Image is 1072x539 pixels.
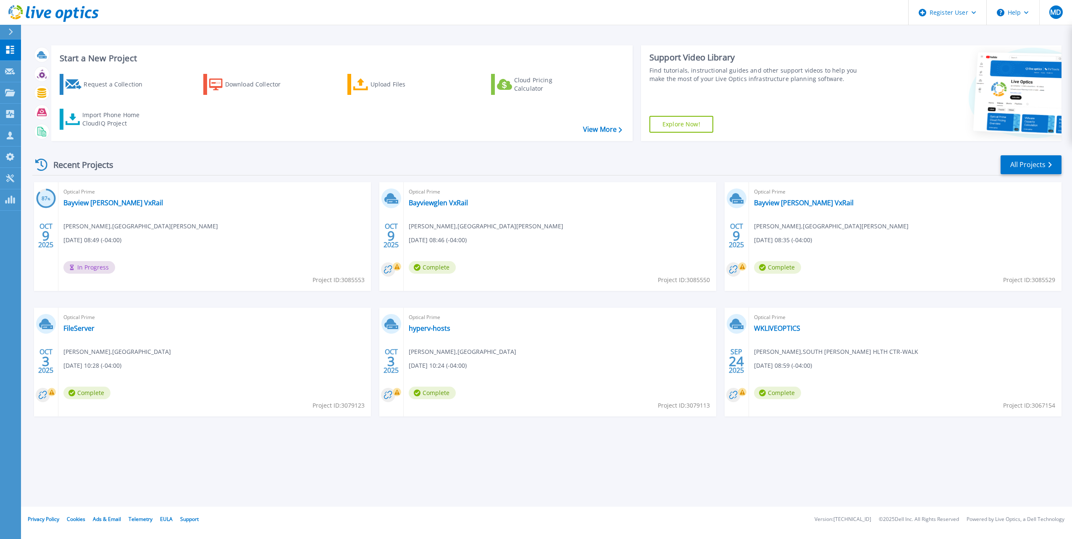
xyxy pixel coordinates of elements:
[42,232,50,239] span: 9
[63,361,121,370] span: [DATE] 10:28 (-04:00)
[387,232,395,239] span: 9
[649,52,867,63] div: Support Video Library
[63,187,366,196] span: Optical Prime
[409,313,711,322] span: Optical Prime
[63,324,95,332] a: FileServer
[67,515,85,523] a: Cookies
[313,401,365,410] span: Project ID: 3079123
[203,74,297,95] a: Download Collector
[728,220,744,251] div: OCT 2025
[38,220,54,251] div: OCT 2025
[754,222,909,231] span: [PERSON_NAME] , [GEOGRAPHIC_DATA][PERSON_NAME]
[1001,155,1061,174] a: All Projects
[754,261,801,274] span: Complete
[967,517,1064,522] li: Powered by Live Optics, a Dell Technology
[658,275,710,285] span: Project ID: 3085550
[28,515,59,523] a: Privacy Policy
[1003,275,1055,285] span: Project ID: 3085529
[63,313,366,322] span: Optical Prime
[409,187,711,196] span: Optical Prime
[160,515,173,523] a: EULA
[84,76,151,93] div: Request a Collection
[754,347,918,356] span: [PERSON_NAME] , SOUTH [PERSON_NAME] HLTH CTR-WALK
[409,324,450,332] a: hyperv-hosts
[649,66,867,83] div: Find tutorials, instructional guides and other support videos to help you make the most of your L...
[409,347,516,356] span: [PERSON_NAME] , [GEOGRAPHIC_DATA]
[658,401,710,410] span: Project ID: 3079113
[93,515,121,523] a: Ads & Email
[754,199,854,207] a: Bayview [PERSON_NAME] VxRail
[1050,9,1061,16] span: MD
[1003,401,1055,410] span: Project ID: 3067154
[63,387,110,399] span: Complete
[409,387,456,399] span: Complete
[729,358,744,365] span: 24
[383,346,399,377] div: OCT 2025
[409,261,456,274] span: Complete
[754,187,1056,196] span: Optical Prime
[63,199,163,207] a: Bayview [PERSON_NAME] VxRail
[409,222,563,231] span: [PERSON_NAME] , [GEOGRAPHIC_DATA][PERSON_NAME]
[754,235,812,245] span: [DATE] 08:35 (-04:00)
[129,515,152,523] a: Telemetry
[36,194,56,204] h3: 87
[409,199,468,207] a: Bayviewglen VxRail
[728,346,744,377] div: SEP 2025
[47,196,50,201] span: %
[63,261,115,274] span: In Progress
[63,222,218,231] span: [PERSON_NAME] , [GEOGRAPHIC_DATA][PERSON_NAME]
[42,358,50,365] span: 3
[409,361,467,370] span: [DATE] 10:24 (-04:00)
[38,346,54,377] div: OCT 2025
[180,515,199,523] a: Support
[63,347,171,356] span: [PERSON_NAME] , [GEOGRAPHIC_DATA]
[733,232,740,239] span: 9
[649,116,713,133] a: Explore Now!
[879,517,959,522] li: © 2025 Dell Inc. All Rights Reserved
[313,275,365,285] span: Project ID: 3085553
[60,74,153,95] a: Request a Collection
[82,111,148,128] div: Import Phone Home CloudIQ Project
[754,387,801,399] span: Complete
[63,235,121,245] span: [DATE] 08:49 (-04:00)
[491,74,585,95] a: Cloud Pricing Calculator
[370,76,438,93] div: Upload Files
[409,235,467,245] span: [DATE] 08:46 (-04:00)
[347,74,441,95] a: Upload Files
[754,361,812,370] span: [DATE] 08:59 (-04:00)
[387,358,395,365] span: 3
[514,76,581,93] div: Cloud Pricing Calculator
[815,517,871,522] li: Version: [TECHNICAL_ID]
[583,126,622,133] a: View More
[383,220,399,251] div: OCT 2025
[225,76,292,93] div: Download Collector
[754,313,1056,322] span: Optical Prime
[32,154,125,175] div: Recent Projects
[754,324,800,332] a: WKLIVEOPTICS
[60,54,622,63] h3: Start a New Project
